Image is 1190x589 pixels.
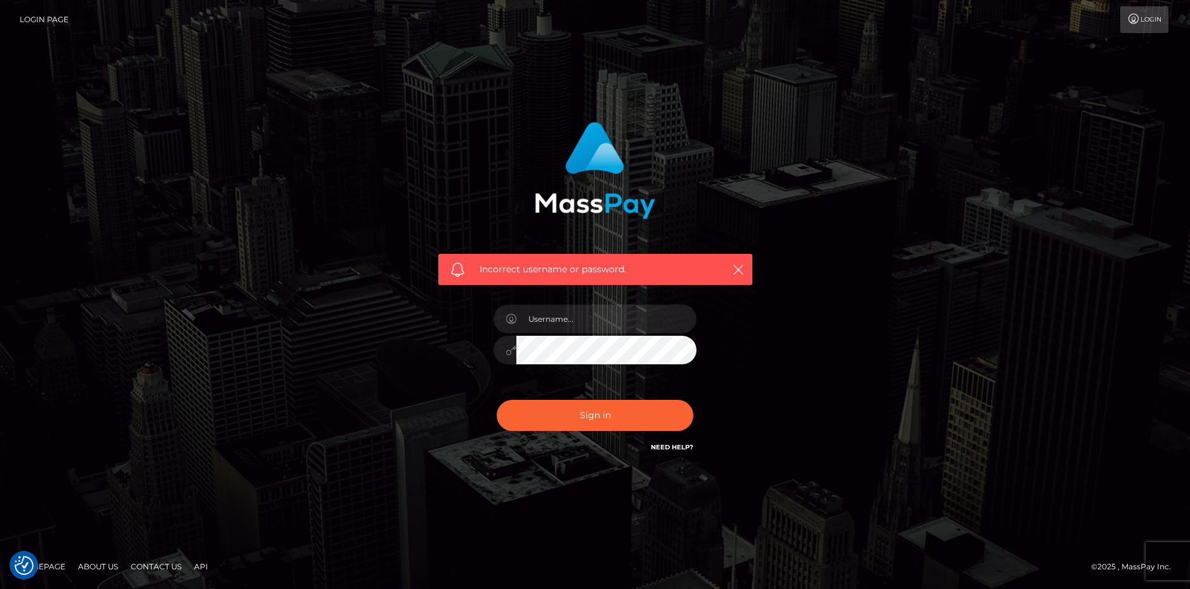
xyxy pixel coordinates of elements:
[535,122,655,219] img: MassPay Login
[20,6,69,33] a: Login Page
[1091,560,1180,574] div: © 2025 , MassPay Inc.
[516,305,696,333] input: Username...
[1120,6,1168,33] a: Login
[126,557,186,576] a: Contact Us
[480,263,711,276] span: Incorrect username or password.
[73,557,123,576] a: About Us
[497,400,693,431] button: Sign in
[651,443,693,451] a: Need Help?
[14,557,70,576] a: Homepage
[189,557,213,576] a: API
[15,556,34,575] img: Revisit consent button
[15,556,34,575] button: Consent Preferences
